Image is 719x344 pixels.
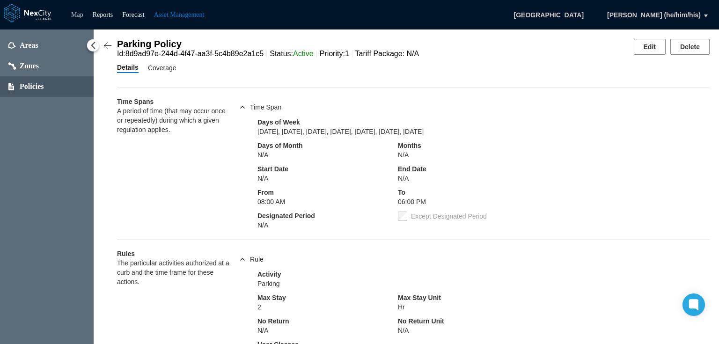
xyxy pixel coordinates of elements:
div: 2 [257,302,398,312]
label: No Return Unit [398,317,444,325]
span: Coverage [148,63,176,73]
label: Designated Period [257,212,315,220]
span: Zones [20,61,39,71]
img: areas.svg [8,42,16,49]
span: [GEOGRAPHIC_DATA] [504,7,594,23]
div: 06:00 PM [398,197,538,206]
span: Edit [644,42,656,51]
div: Time Spans [117,97,229,106]
div: Hr [398,302,538,312]
div: A period of time (that may occur once or repeatedly) during which a given regulation applies. [117,106,229,134]
label: Days of Week [257,118,300,126]
button: [PERSON_NAME] (he/him/his) [597,7,711,23]
label: To [398,189,405,196]
span: Tariff Package : N/A [355,50,419,58]
a: Asset Management [154,11,205,18]
label: No Return [257,317,289,325]
span: Priority : 1 [320,50,355,58]
a: Map [71,11,83,18]
a: Reports [93,11,113,18]
span: [PERSON_NAME] (he/him/his) [607,10,701,20]
label: Activity [257,271,281,278]
span: Status : [270,50,319,58]
div: N/A [398,174,538,183]
span: Active [293,50,314,58]
div: Parking [257,279,538,288]
a: Forecast [122,11,144,18]
label: Max Stay Unit [398,294,441,301]
button: Edit [634,39,666,55]
span: Details [117,63,139,72]
div: N/A [398,150,538,160]
span: Rule [250,255,264,264]
div: N/A [257,150,398,160]
span: Time Span [250,102,281,112]
span: Areas [20,41,38,50]
span: Policies [20,82,44,91]
label: Max Stay [257,294,286,301]
div: N/A [257,220,398,230]
img: Back [103,41,112,51]
label: Days of Month [257,142,302,149]
label: From [257,189,274,196]
span: Id : 8d9ad97e-244d-4f47-aa3f-5c4b89e2a1c5 [117,50,270,58]
div: Parking Policy [117,39,419,50]
span: Delete [680,42,700,51]
div: Rules [117,249,229,258]
label: End Date [398,165,426,173]
label: Months [398,142,421,149]
div: N/A [257,174,398,183]
div: The particular activities authorized at a curb and the time frame for these actions. [117,258,229,286]
div: N/A [398,326,538,335]
label: Start Date [257,165,288,173]
div: 08:00 AM [257,197,398,206]
button: Delete [670,39,710,55]
div: [DATE], [DATE], [DATE], [DATE], [DATE], [DATE], [DATE] [257,127,538,136]
img: policies.svg [8,83,14,90]
div: N/A [257,326,398,335]
img: zones.svg [8,62,16,70]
